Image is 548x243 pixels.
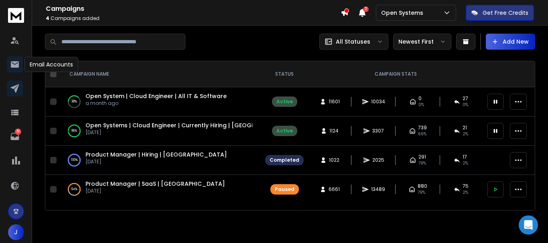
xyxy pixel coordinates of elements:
[466,5,534,21] button: Get Free Credits
[463,95,468,102] span: 27
[371,98,385,105] span: 10034
[336,38,370,46] p: All Statuses
[463,125,467,131] span: 21
[60,146,260,175] td: 100%Product Manager | Hiring | [GEOGRAPHIC_DATA][DATE]
[418,189,425,196] span: 79 %
[329,157,339,163] span: 1022
[519,215,538,235] div: Open Intercom Messenger
[463,154,467,160] span: 17
[7,129,23,145] a: 51
[372,128,384,134] span: 3307
[276,128,293,134] div: Active
[483,9,528,17] p: Get Free Credits
[8,224,24,240] button: J
[418,183,427,189] span: 880
[329,98,340,105] span: 11601
[260,61,309,87] th: STATUS
[15,129,21,135] p: 51
[71,127,77,135] p: 96 %
[381,9,426,17] p: Open Systems
[463,131,468,137] span: 2 %
[24,57,78,72] div: Email Accounts
[85,129,252,136] p: [DATE]
[85,151,227,159] a: Product Manager | Hiring | [GEOGRAPHIC_DATA]
[270,157,299,163] div: Completed
[463,160,468,167] span: 2 %
[463,183,469,189] span: 75
[85,159,227,165] p: [DATE]
[418,95,422,102] span: 0
[363,6,369,12] span: 7
[418,154,426,160] span: 291
[46,15,49,22] span: 4
[60,87,260,116] td: 38%Open System | Cloud Engineer | All IT & Softwarea month ago
[393,34,451,50] button: Newest First
[85,121,296,129] a: Open Systems | Cloud Engineer | Currently Hiring | [GEOGRAPHIC_DATA]
[85,92,227,100] a: Open System | Cloud Engineer | All IT & Software
[463,189,468,196] span: 2 %
[85,100,227,106] p: a month ago
[85,180,225,188] a: Product Manager | SaaS | [GEOGRAPHIC_DATA]
[275,186,294,193] div: Paused
[418,160,426,167] span: 79 %
[8,8,24,23] img: logo
[85,188,225,194] p: [DATE]
[329,128,339,134] span: 1124
[372,157,384,163] span: 2025
[60,175,260,204] td: 64%Product Manager | SaaS | [GEOGRAPHIC_DATA][DATE]
[309,61,483,87] th: CAMPAIGN STATS
[329,186,340,193] span: 6661
[46,4,341,14] h1: Campaigns
[71,98,77,106] p: 38 %
[71,185,77,193] p: 64 %
[486,34,535,50] button: Add New
[60,116,260,146] td: 96%Open Systems | Cloud Engineer | Currently Hiring | [GEOGRAPHIC_DATA][DATE]
[418,125,427,131] span: 739
[71,156,78,164] p: 100 %
[276,98,293,105] div: Active
[463,102,468,108] span: 0 %
[46,15,341,22] p: Campaigns added
[418,131,426,137] span: 66 %
[60,61,260,87] th: CAMPAIGN NAME
[371,186,385,193] span: 13489
[418,102,424,108] span: 0%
